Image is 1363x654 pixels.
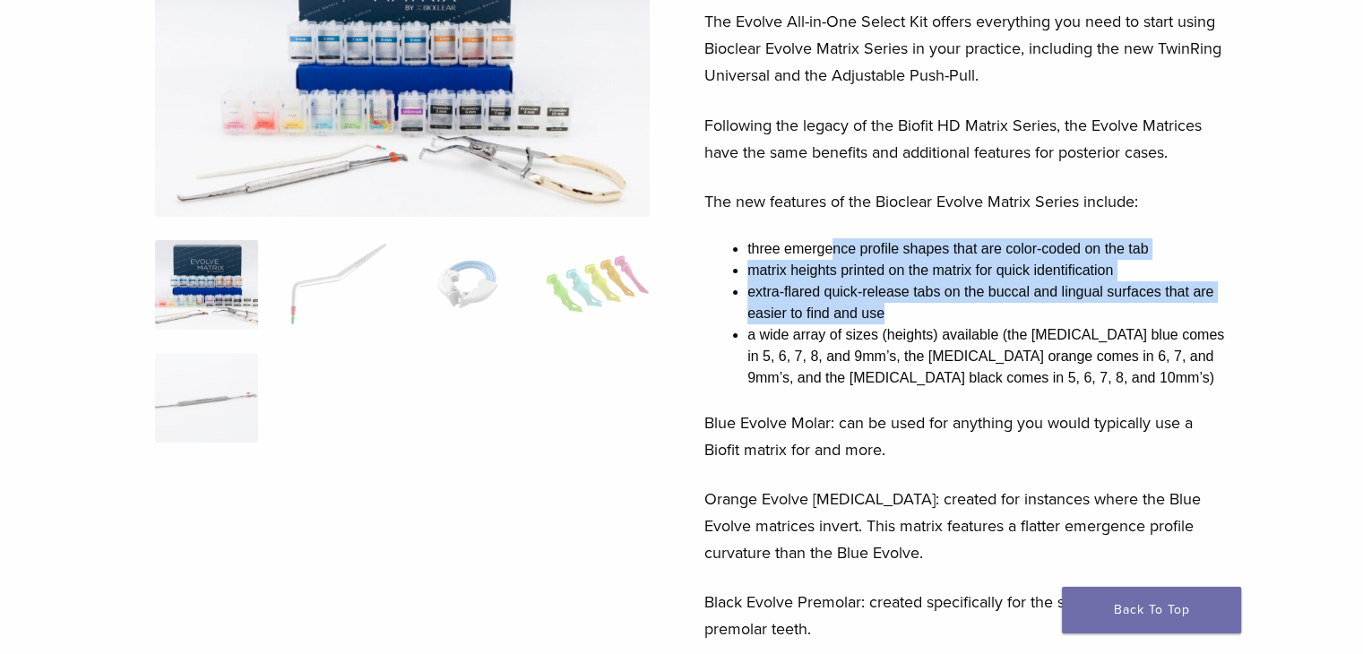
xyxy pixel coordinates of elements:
[704,409,1231,463] p: Blue Evolve Molar: can be used for anything you would typically use a Biofit matrix for and more.
[285,240,388,330] img: Evolve All-in-One Kit - Image 2
[747,281,1231,324] li: extra-flared quick-release tabs on the buccal and lingual surfaces that are easier to find and use
[704,8,1231,89] p: The Evolve All-in-One Select Kit offers everything you need to start using Bioclear Evolve Matrix...
[747,238,1231,260] li: three emergence profile shapes that are color-coded on the tab
[747,260,1231,281] li: matrix heights printed on the matrix for quick identification
[704,486,1231,566] p: Orange Evolve [MEDICAL_DATA]: created for instances where the Blue Evolve matrices invert. This m...
[546,240,649,330] img: Evolve All-in-One Kit - Image 4
[1062,587,1241,633] a: Back To Top
[704,188,1231,215] p: The new features of the Bioclear Evolve Matrix Series include:
[704,112,1231,166] p: Following the legacy of the Biofit HD Matrix Series, the Evolve Matrices have the same benefits a...
[155,240,258,330] img: IMG_0457-scaled-e1745362001290-300x300.jpg
[704,589,1231,642] p: Black Evolve Premolar: created specifically for the shape and size of premolar teeth.
[416,240,519,330] img: Evolve All-in-One Kit - Image 3
[747,324,1231,389] li: a wide array of sizes (heights) available (the [MEDICAL_DATA] blue comes in 5, 6, 7, 8, and 9mm’s...
[155,353,258,443] img: Evolve All-in-One Kit - Image 5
